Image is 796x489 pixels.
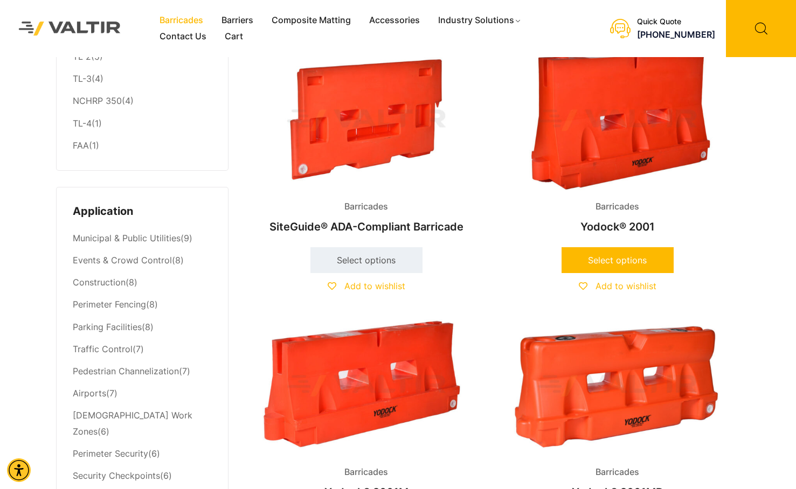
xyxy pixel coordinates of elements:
a: Contact Us [150,29,216,45]
img: Barricades [250,316,483,456]
li: (8) [73,294,212,316]
a: Perimeter Security [73,448,148,459]
a: Add to wishlist [328,281,405,291]
a: FAA [73,140,89,151]
img: Valtir Rentals [8,11,131,46]
a: Industry Solutions [429,12,531,29]
a: Select options for “SiteGuide® ADA-Compliant Barricade” [310,247,423,273]
span: Barricades [336,199,396,215]
li: (6) [73,443,212,465]
a: Construction [73,277,126,288]
a: Traffic Control [73,344,133,354]
div: Accessibility Menu [7,458,31,482]
li: (9) [73,228,212,250]
li: (8) [73,250,212,272]
a: BarricadesYodock® 2001 [501,51,734,239]
h4: Application [73,204,212,220]
a: Municipal & Public Utilities [73,233,181,243]
a: Airports [73,388,106,399]
h2: Yodock® 2001 [501,215,734,239]
li: (7) [73,338,212,360]
li: (6) [73,404,212,443]
a: Barriers [212,12,262,29]
span: Add to wishlist [596,281,656,291]
a: Accessories [360,12,429,29]
a: Security Checkpoints [73,470,160,481]
li: (1) [73,135,212,154]
li: (1) [73,113,212,135]
li: (6) [73,465,212,487]
a: NCHRP 350 [73,95,122,106]
a: Composite Matting [262,12,360,29]
a: Pedestrian Channelization [73,366,179,376]
a: BarricadesSiteGuide® ADA-Compliant Barricade [250,51,483,239]
li: (4) [73,90,212,113]
div: Quick Quote [637,17,715,26]
a: Add to wishlist [579,281,656,291]
a: TL-3 [73,73,92,84]
span: Barricades [587,199,647,215]
span: Barricades [587,464,647,480]
a: Events & Crowd Control [73,255,172,266]
img: Barricades [501,316,734,456]
a: Select options for “Yodock® 2001” [562,247,674,273]
li: (8) [73,272,212,294]
img: Barricades [501,51,734,190]
a: Perimeter Fencing [73,299,146,310]
li: (7) [73,360,212,382]
h2: SiteGuide® ADA-Compliant Barricade [250,215,483,239]
img: Barricades [250,51,483,190]
a: Parking Facilities [73,322,142,332]
a: Barricades [150,12,212,29]
li: (7) [73,382,212,404]
li: (5) [73,46,212,68]
li: (4) [73,68,212,90]
a: Cart [216,29,252,45]
span: Add to wishlist [344,281,405,291]
span: Barricades [336,464,396,480]
li: (8) [73,316,212,338]
a: [DEMOGRAPHIC_DATA] Work Zones [73,410,192,437]
a: TL-4 [73,118,92,129]
a: call (888) 496-3625 [637,29,715,40]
